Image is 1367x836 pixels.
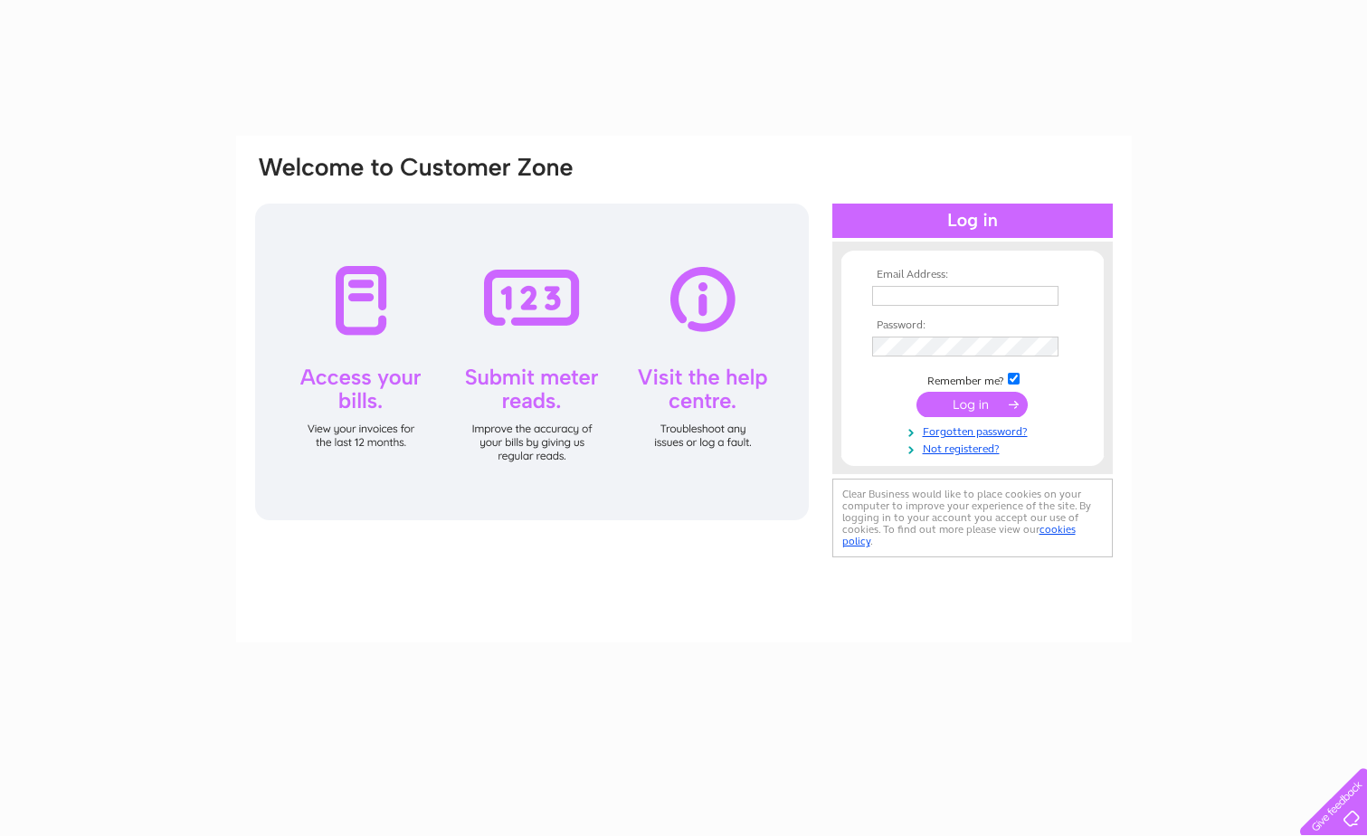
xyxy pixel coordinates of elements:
[872,439,1077,456] a: Not registered?
[916,392,1028,417] input: Submit
[872,422,1077,439] a: Forgotten password?
[868,370,1077,388] td: Remember me?
[868,319,1077,332] th: Password:
[832,479,1113,557] div: Clear Business would like to place cookies on your computer to improve your experience of the sit...
[868,269,1077,281] th: Email Address:
[842,523,1076,547] a: cookies policy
